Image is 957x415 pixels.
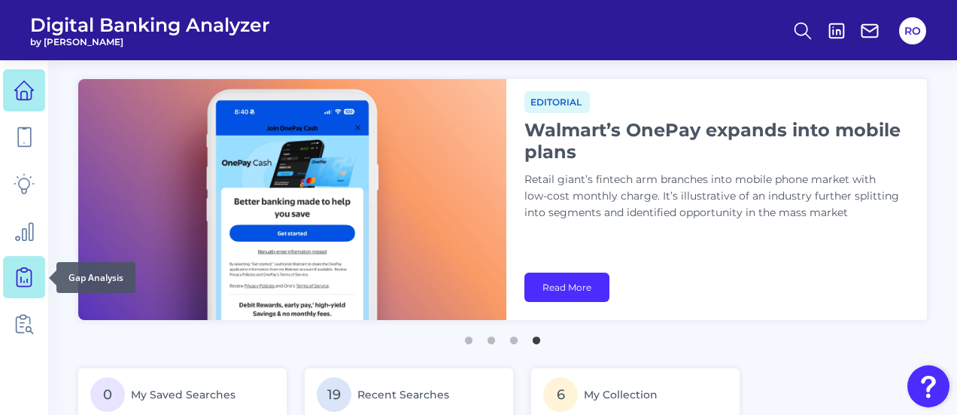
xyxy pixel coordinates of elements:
[90,377,125,412] span: 0
[357,388,449,401] span: Recent Searches
[584,388,658,401] span: My Collection
[524,172,901,221] p: Retail giant’s fintech arm branches into mobile phone market with low-cost monthly charge. It’s i...
[524,94,590,108] a: Editorial
[907,365,949,407] button: Open Resource Center
[899,17,926,44] button: RO
[461,329,476,344] button: 1
[506,329,521,344] button: 3
[30,36,270,47] span: by [PERSON_NAME]
[131,388,235,401] span: My Saved Searches
[543,377,578,412] span: 6
[524,91,590,113] span: Editorial
[317,377,351,412] span: 19
[56,262,135,293] div: Gap Analysis
[529,329,544,344] button: 4
[484,329,499,344] button: 2
[524,273,609,302] a: Read More
[524,119,901,163] h1: Walmart’s OnePay expands into mobile plans
[78,79,506,320] img: bannerImg
[30,14,270,36] span: Digital Banking Analyzer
